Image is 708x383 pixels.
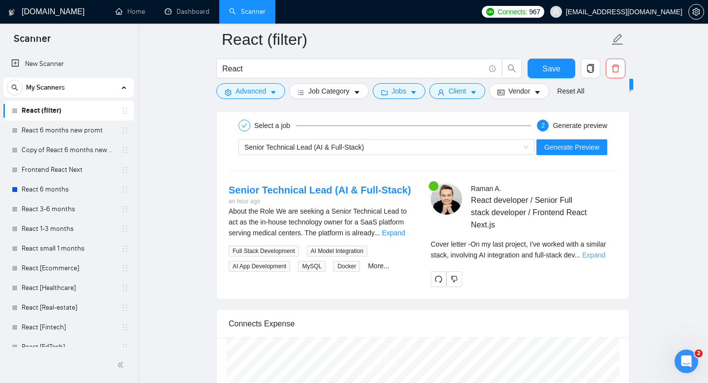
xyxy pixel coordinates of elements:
[446,271,462,287] button: dislike
[22,239,115,258] a: React small 1 months
[489,65,496,72] span: info-circle
[22,121,115,140] a: React 6 months new promt
[529,6,540,17] span: 967
[7,84,22,91] span: search
[22,140,115,160] a: Copy of React 6 months new promt
[121,284,129,292] span: holder
[117,360,127,370] span: double-left
[22,337,115,357] a: React [EdTech]
[121,166,129,174] span: holder
[541,122,545,129] span: 2
[121,186,129,193] span: holder
[236,86,266,96] span: Advanced
[121,245,129,253] span: holder
[502,64,521,73] span: search
[431,239,617,260] div: Remember that the client will see only the first two lines of your cover letter.
[431,183,462,215] img: c1z0rS30VbTRWd9Tmq-OxDg3GKXBG_KbON50H-vmqWffPe94BNt70Hwd7u5N_tgkTy
[165,7,209,16] a: dashboardDashboard
[544,142,599,153] span: Generate Preview
[308,86,349,96] span: Job Category
[368,262,389,270] a: More...
[121,343,129,351] span: holder
[121,323,129,331] span: holder
[22,180,115,199] a: React 6 months
[289,83,368,99] button: barsJob Categorycaret-down
[581,59,600,78] button: copy
[121,205,129,213] span: holder
[392,86,407,96] span: Jobs
[121,107,129,115] span: holder
[254,120,296,131] div: Select a job
[582,251,605,259] a: Expand
[448,86,466,96] span: Client
[542,63,560,75] span: Save
[528,59,575,78] button: Save
[489,83,549,99] button: idcardVendorcaret-down
[229,185,411,195] a: Senior Technical Lead (AI & Full-Stack)
[431,240,606,259] span: Cover letter - On my last project, I've worked with a similar stack, involving AI integration and...
[431,275,446,283] span: redo
[508,86,530,96] span: Vendor
[22,298,115,318] a: React [Real-estate]
[498,6,527,17] span: Connects:
[374,229,380,237] span: ...
[502,59,522,78] button: search
[581,64,600,73] span: copy
[298,261,325,272] span: MySQL
[26,78,65,97] span: My Scanners
[471,185,501,192] span: Raman A .
[229,207,407,237] span: About the Role We are seeking a Senior Technical Lead to act as the in-house technology owner for...
[270,89,277,96] span: caret-down
[606,64,625,73] span: delete
[534,89,541,96] span: caret-down
[244,143,364,151] span: Senior Technical Lead (AI & Full-Stack)
[22,199,115,219] a: React 3-6 months
[121,146,129,154] span: holder
[557,86,584,96] a: Reset All
[675,350,698,373] iframe: Intercom live chat
[121,127,129,134] span: holder
[354,89,360,96] span: caret-down
[222,63,485,75] input: Search Freelance Jobs...
[431,271,446,287] button: redo
[222,27,609,52] input: Scanner name...
[22,278,115,298] a: React [Healthcare]
[606,59,625,78] button: delete
[381,89,388,96] span: folder
[6,32,59,52] span: Scanner
[382,229,405,237] a: Expand
[451,275,458,283] span: dislike
[7,80,23,96] button: search
[611,33,624,46] span: edit
[307,246,367,256] span: AI Model Integration
[22,160,115,180] a: Frontend React Next
[470,89,477,96] span: caret-down
[121,225,129,233] span: holder
[8,4,15,20] img: logo
[11,54,126,74] a: New Scanner
[22,258,115,278] a: React [Ecommerce]
[438,89,444,96] span: user
[553,8,560,15] span: user
[225,89,232,96] span: setting
[229,310,617,338] div: Connects Expense
[229,7,265,16] a: searchScanner
[486,8,494,16] img: upwork-logo.png
[553,120,607,131] div: Generate preview
[498,89,504,96] span: idcard
[22,318,115,337] a: React [Fintech]
[216,83,285,99] button: settingAdvancedcaret-down
[688,4,704,20] button: setting
[410,89,417,96] span: caret-down
[695,350,703,357] span: 2
[333,261,360,272] span: Docker
[241,123,247,128] span: check
[574,251,580,259] span: ...
[116,7,145,16] a: homeHome
[121,264,129,272] span: holder
[297,89,304,96] span: bars
[536,139,607,155] button: Generate Preview
[229,197,411,206] div: an hour ago
[22,219,115,239] a: React 1-3 months
[689,8,704,16] span: setting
